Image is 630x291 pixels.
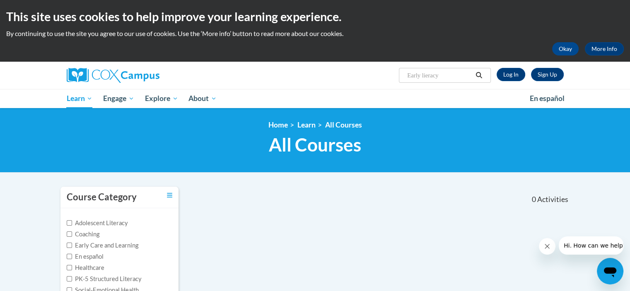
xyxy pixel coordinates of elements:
[539,238,555,255] iframe: Close message
[524,90,570,107] a: En español
[98,89,140,108] a: Engage
[473,70,485,80] button: Search
[188,94,217,103] span: About
[54,89,576,108] div: Main menu
[559,236,623,255] iframe: Message from company
[67,219,128,228] label: Adolescent Literacy
[67,276,72,281] input: Checkbox for Options
[140,89,183,108] a: Explore
[531,68,564,81] a: Register
[67,252,104,261] label: En español
[67,231,72,237] input: Checkbox for Options
[6,29,624,38] p: By continuing to use the site you agree to our use of cookies. Use the ‘More info’ button to read...
[67,243,72,248] input: Checkbox for Options
[537,195,568,204] span: Activities
[67,68,159,83] img: Cox Campus
[67,220,72,226] input: Checkbox for Options
[530,94,565,103] span: En español
[531,195,536,204] span: 0
[597,258,623,284] iframe: Button to launch messaging window
[6,8,624,25] h2: This site uses cookies to help improve your learning experience.
[103,94,134,103] span: Engage
[67,68,224,83] a: Cox Campus
[167,191,172,200] a: Toggle collapse
[67,191,137,204] h3: Course Category
[552,42,579,55] button: Okay
[269,134,361,156] span: All Courses
[183,89,222,108] a: About
[145,94,178,103] span: Explore
[61,89,98,108] a: Learn
[5,6,67,12] span: Hi. How can we help?
[297,120,316,129] a: Learn
[67,230,99,239] label: Coaching
[67,263,104,272] label: Healthcare
[67,241,138,250] label: Early Care and Learning
[268,120,288,129] a: Home
[66,94,92,103] span: Learn
[67,265,72,270] input: Checkbox for Options
[67,274,142,284] label: PK-5 Structured Literacy
[67,254,72,259] input: Checkbox for Options
[325,120,362,129] a: All Courses
[406,70,473,80] input: Search Courses
[585,42,624,55] a: More Info
[497,68,525,81] a: Log In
